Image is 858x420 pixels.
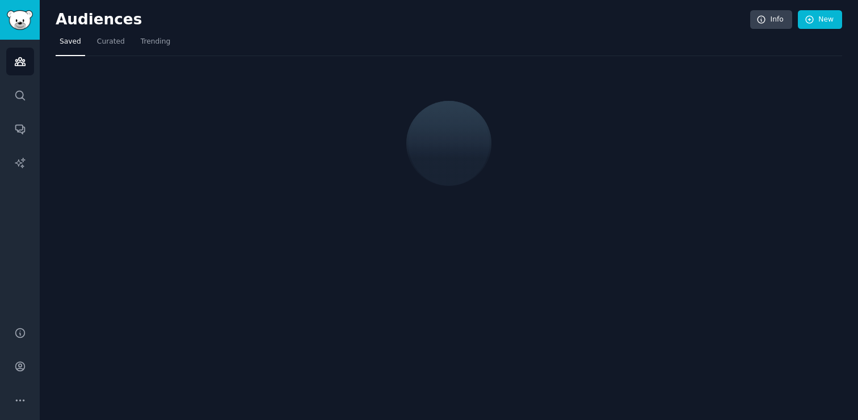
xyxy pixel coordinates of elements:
span: Curated [97,37,125,47]
h2: Audiences [56,11,750,29]
span: Saved [60,37,81,47]
img: GummySearch logo [7,10,33,30]
a: Saved [56,33,85,56]
a: Curated [93,33,129,56]
a: Trending [137,33,174,56]
a: Info [750,10,792,29]
span: Trending [141,37,170,47]
a: New [798,10,842,29]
